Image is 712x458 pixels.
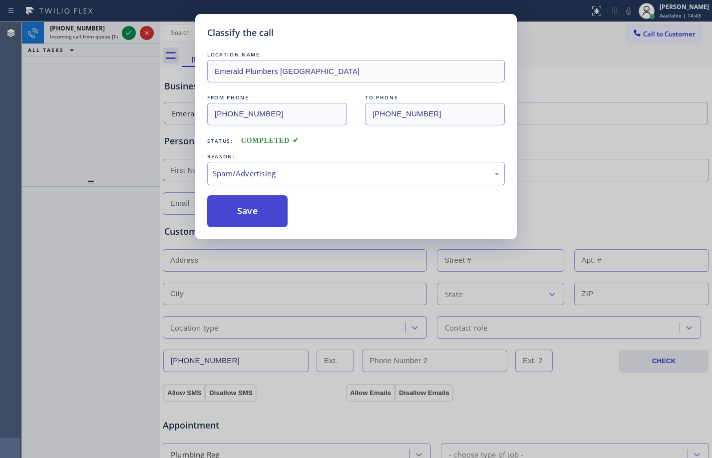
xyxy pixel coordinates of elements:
[207,151,505,162] div: REASON:
[207,103,347,125] input: From phone
[241,137,299,144] span: COMPLETED
[365,92,505,103] div: TO PHONE
[365,103,505,125] input: To phone
[207,26,274,39] h5: Classify the call
[207,92,347,103] div: FROM PHONE
[207,49,505,60] div: LOCATION NAME
[207,137,233,144] span: Status:
[213,168,499,179] div: Spam/Advertising
[207,195,288,227] button: Save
